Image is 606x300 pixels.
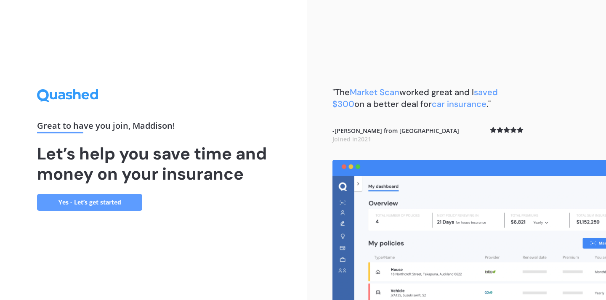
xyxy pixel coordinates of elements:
[332,87,498,109] b: "The worked great and I on a better deal for ."
[37,143,270,184] h1: Let’s help you save time and money on your insurance
[332,127,459,143] b: - [PERSON_NAME] from [GEOGRAPHIC_DATA]
[332,87,498,109] span: saved $300
[432,98,486,109] span: car insurance
[37,122,270,133] div: Great to have you join , Maddison !
[350,87,399,98] span: Market Scan
[332,135,371,143] span: Joined in 2021
[332,160,606,300] img: dashboard.webp
[37,194,142,211] a: Yes - Let’s get started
